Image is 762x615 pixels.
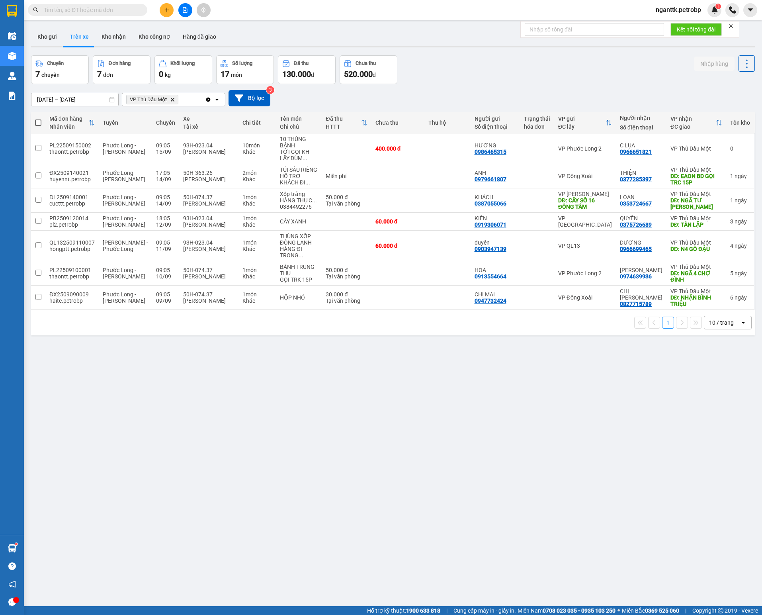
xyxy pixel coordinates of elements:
div: 1 món [242,239,272,246]
div: 09:05 [156,194,175,200]
div: Chuyến [156,119,175,126]
div: Tại văn phòng [326,298,367,304]
div: GỌI TRK 15P [280,276,318,283]
div: cucttt.petrobp [49,200,95,207]
div: Ghi chú [280,123,318,130]
img: solution-icon [8,92,16,100]
span: ngày [735,197,747,204]
span: search [33,7,39,13]
div: hongptt.petrobp [49,246,95,252]
span: Phước Long - [PERSON_NAME] [103,142,145,155]
div: CHỊ TRINH [620,288,662,301]
div: Người nhận [620,115,662,121]
div: pl2.petrobp [49,221,95,228]
div: 0947732424 [475,298,506,304]
div: BÁNH TRUNG THU [280,264,318,276]
div: Thu hộ [428,119,467,126]
div: Khác [242,273,272,280]
div: 1 [730,197,750,204]
span: 17 [221,69,229,79]
div: 11/09 [156,246,175,252]
span: | [685,606,686,615]
div: VP nhận [670,116,716,122]
div: 50H-363.26 [183,170,234,176]
span: VP Thủ Dầu Một [130,96,167,103]
th: Toggle SortBy [322,112,371,133]
div: CÂY XANH [280,218,318,225]
div: HƯƠNG [475,142,516,149]
div: Tuyến [103,119,148,126]
div: VP [GEOGRAPHIC_DATA] [558,215,612,228]
svg: Delete [170,97,175,102]
span: caret-down [747,6,754,14]
div: ĐX2509140021 [49,170,95,176]
div: TÚI SẦU RIÊNG [280,166,318,173]
div: 0 [730,145,750,152]
span: ... [299,252,303,259]
div: THÙNG XỐP ĐÔNG LẠNH [280,233,318,246]
div: thaontt.petrobp [49,149,95,155]
span: Cung cấp máy in - giấy in: [453,606,516,615]
sup: 1 [715,4,721,9]
svg: open [740,319,746,326]
div: Miễn phí [326,173,367,179]
button: aim [197,3,211,17]
div: 93H-023.04 [183,142,234,149]
div: 5 [730,270,750,276]
img: warehouse-icon [8,72,16,80]
button: Bộ lọc [229,90,270,106]
div: Trạng thái [524,116,550,122]
div: 10 / trang [709,319,734,327]
div: CHỊ MAI [475,291,516,298]
div: Khác [242,298,272,304]
div: HỖ TRỢ KHÁCH ĐI XE LIMO [280,173,318,186]
div: 93H-023.04 [183,239,234,246]
span: | [446,606,447,615]
div: VP Thủ Dầu Một [670,288,722,294]
div: ĐL2509140001 [49,194,95,200]
div: 1 món [242,267,272,273]
div: 1 món [242,215,272,221]
button: Kho nhận [95,27,132,46]
div: 09/09 [156,298,175,304]
div: hóa đơn [524,123,550,130]
span: 1 [717,4,719,9]
div: 0353724667 [620,200,652,207]
div: Khác [242,176,272,182]
div: Chi tiết [242,119,272,126]
svg: open [214,96,220,103]
span: aim [201,7,206,13]
div: HTTT [326,123,361,130]
svg: Clear all [205,96,211,103]
img: phone-icon [729,6,736,14]
button: Kho gửi [31,27,63,46]
div: PL22509100001 [49,267,95,273]
div: ĐC lấy [558,123,606,130]
button: Chưa thu520.000đ [340,55,397,84]
sup: 3 [266,86,274,94]
div: DĐ: NHẬN BÌNH TRIỆU [670,294,722,307]
div: TỚI GỌI KH LẤY DÙM E NHA [280,149,318,161]
strong: 0708 023 035 - 0935 103 250 [543,607,615,614]
span: nganttk.petrobp [649,5,707,15]
div: 18:05 [156,215,175,221]
div: Khác [242,221,272,228]
span: Phước Long - [PERSON_NAME] [103,291,145,304]
span: ... [305,179,310,186]
div: 0913554664 [475,273,506,280]
div: 400.000 đ [375,145,420,152]
img: logo-vxr [7,5,17,17]
div: Chuyến [47,61,64,66]
div: 10 món [242,142,272,149]
div: Tên món [280,116,318,122]
button: Hàng đã giao [176,27,223,46]
div: ANH [475,170,516,176]
div: C LỤA [620,142,662,149]
div: DĐ: NGÃ 4 CHỢ ĐÌNH [670,270,722,283]
div: 2 món [242,170,272,176]
div: HỘP NHỎ [280,294,318,301]
div: 4 [730,243,750,249]
strong: 0369 525 060 [645,607,679,614]
span: 7 [97,69,102,79]
span: [PERSON_NAME] - Phước Long [103,239,148,252]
